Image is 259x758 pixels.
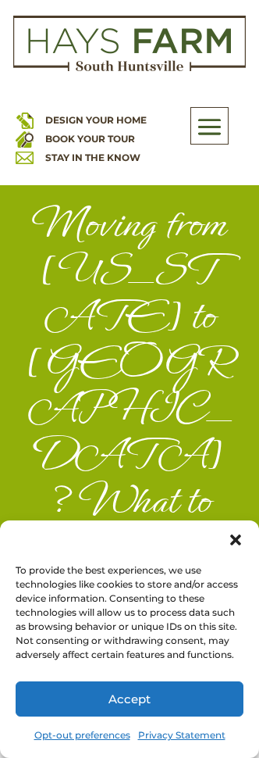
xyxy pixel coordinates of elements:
h1: Moving from [US_STATE] to [GEOGRAPHIC_DATA]? What to Know Before You Go [26,201,233,624]
img: book your home tour [16,130,34,148]
a: STAY IN THE KNOW [45,152,140,163]
a: DESIGN YOUR HOME [45,114,147,126]
img: design your home [16,111,34,129]
button: Accept [16,681,243,717]
div: Close dialog [228,532,243,548]
div: To provide the best experiences, we use technologies like cookies to store and/or access device i... [16,563,239,662]
a: Opt-out preferences [34,724,130,746]
a: BOOK YOUR TOUR [45,133,135,145]
a: Privacy Statement [138,724,225,746]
